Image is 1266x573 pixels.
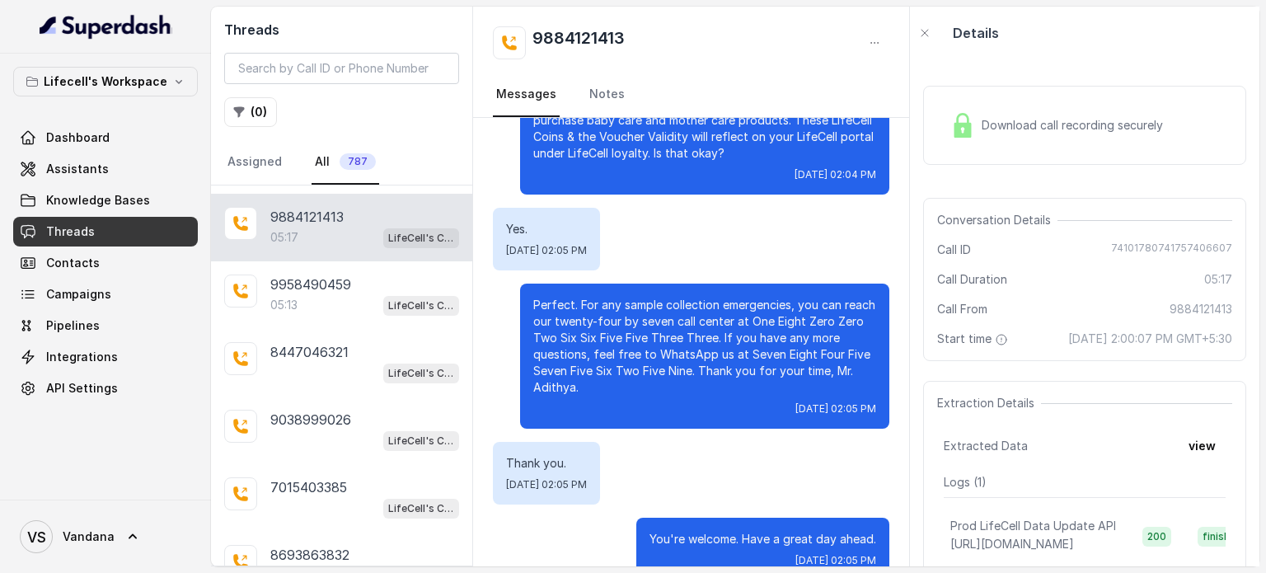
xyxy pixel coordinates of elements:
a: Messages [493,73,560,117]
a: Knowledge Bases [13,186,198,215]
a: Dashboard [13,123,198,153]
button: view [1179,431,1226,461]
span: Campaigns [46,286,111,303]
span: Extraction Details [937,395,1041,411]
span: [DATE] 02:05 PM [506,478,587,491]
p: Prod LifeCell Data Update API [950,518,1116,534]
span: Conversation Details [937,212,1057,228]
span: API Settings [46,380,118,397]
span: Vandana [63,528,115,545]
span: Assistants [46,161,109,177]
span: Call ID [937,242,971,258]
a: Notes [586,73,628,117]
img: light.svg [40,13,172,40]
a: Pipelines [13,311,198,341]
button: (0) [224,97,277,127]
a: Vandana [13,514,198,560]
span: Knowledge Bases [46,192,150,209]
h2: Threads [224,20,459,40]
p: 8693863832 [270,545,349,565]
p: Yes. [506,221,587,237]
p: 8447046321 [270,342,349,362]
p: You're welcome. Have a great day ahead. [649,531,876,547]
a: API Settings [13,373,198,403]
span: [DATE] 2:00:07 PM GMT+5:30 [1068,331,1232,347]
span: 05:17 [1204,271,1232,288]
span: Extracted Data [944,438,1028,454]
h2: 9884121413 [532,26,625,59]
span: Contacts [46,255,100,271]
span: 9884121413 [1170,301,1232,317]
span: Integrations [46,349,118,365]
text: VS [27,528,46,546]
p: 7015403385 [270,477,347,497]
p: Thank you. [506,455,587,472]
p: LifeCell's Call Assistant [388,500,454,517]
p: 9958490459 [270,275,351,294]
span: finished [1198,527,1247,547]
span: [DATE] 02:04 PM [795,168,876,181]
a: All787 [312,140,379,185]
p: LifeCell's Call Assistant [388,298,454,314]
span: 74101780741757406607 [1111,242,1232,258]
nav: Tabs [493,73,889,117]
p: 05:13 [270,297,298,313]
span: Download call recording securely [982,117,1170,134]
span: Threads [46,223,95,240]
span: Call Duration [937,271,1007,288]
p: LifeCell's Call Assistant [388,433,454,449]
p: Details [953,23,999,43]
a: Campaigns [13,279,198,309]
span: [DATE] 02:05 PM [506,244,587,257]
p: Logs ( 1 ) [944,474,1226,491]
p: And, along with this, we're also extending you Five Thousand LifeCell coins as a loyalty bonus, w... [533,79,876,162]
span: Dashboard [46,129,110,146]
a: Threads [13,217,198,247]
input: Search by Call ID or Phone Number [224,53,459,84]
span: Start time [937,331,1011,347]
a: Integrations [13,342,198,372]
span: [DATE] 02:05 PM [795,402,876,416]
span: [URL][DOMAIN_NAME] [950,537,1074,551]
p: Perfect. For any sample collection emergencies, you can reach our twenty-four by seven call cente... [533,297,876,396]
button: Lifecell's Workspace [13,67,198,96]
span: 787 [340,153,376,170]
p: 9884121413 [270,207,344,227]
p: 9038999026 [270,410,351,430]
span: 200 [1142,527,1171,547]
p: LifeCell's Call Assistant [388,365,454,382]
a: Assigned [224,140,285,185]
span: Pipelines [46,317,100,334]
span: [DATE] 02:05 PM [795,554,876,567]
nav: Tabs [224,140,459,185]
span: Call From [937,301,987,317]
p: 05:17 [270,229,298,246]
a: Contacts [13,248,198,278]
a: Assistants [13,154,198,184]
p: Lifecell's Workspace [44,72,167,92]
img: Lock Icon [950,113,975,138]
p: LifeCell's Call Assistant [388,230,454,247]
